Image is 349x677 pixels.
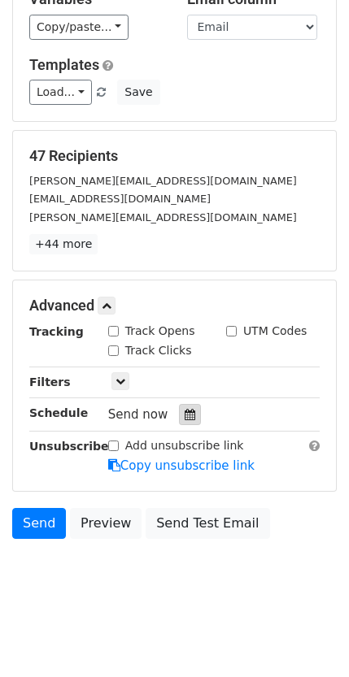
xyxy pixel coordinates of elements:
[268,599,349,677] iframe: Chat Widget
[29,325,84,338] strong: Tracking
[146,508,269,539] a: Send Test Email
[70,508,142,539] a: Preview
[29,440,109,453] strong: Unsubscribe
[29,193,211,205] small: [EMAIL_ADDRESS][DOMAIN_NAME]
[29,56,99,73] a: Templates
[12,508,66,539] a: Send
[29,15,129,40] a: Copy/paste...
[125,323,195,340] label: Track Opens
[108,458,255,473] a: Copy unsubscribe link
[108,407,168,422] span: Send now
[117,80,159,105] button: Save
[125,342,192,359] label: Track Clicks
[243,323,307,340] label: UTM Codes
[29,80,92,105] a: Load...
[29,234,98,254] a: +44 more
[268,599,349,677] div: 聊天小组件
[125,437,244,454] label: Add unsubscribe link
[29,175,297,187] small: [PERSON_NAME][EMAIL_ADDRESS][DOMAIN_NAME]
[29,211,297,223] small: [PERSON_NAME][EMAIL_ADDRESS][DOMAIN_NAME]
[29,406,88,419] strong: Schedule
[29,375,71,388] strong: Filters
[29,147,320,165] h5: 47 Recipients
[29,297,320,315] h5: Advanced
